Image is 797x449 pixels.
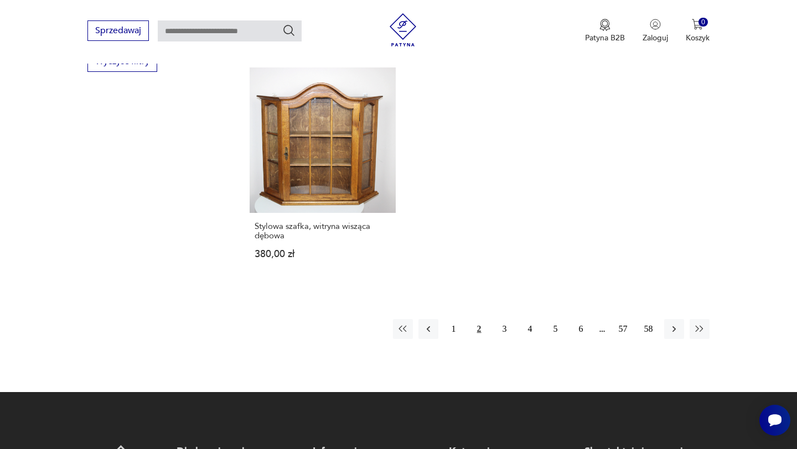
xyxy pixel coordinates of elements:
[520,319,540,339] button: 4
[87,20,149,41] button: Sprzedawaj
[469,319,489,339] button: 2
[386,13,420,46] img: Patyna - sklep z meblami i dekoracjami vintage
[643,19,668,43] button: Zaloguj
[585,19,625,43] button: Patyna B2B
[650,19,661,30] img: Ikonka użytkownika
[613,319,633,339] button: 57
[87,28,149,35] a: Sprzedawaj
[571,319,591,339] button: 6
[585,33,625,43] p: Patyna B2B
[686,33,710,43] p: Koszyk
[255,249,390,259] p: 380,00 zł
[759,405,790,436] iframe: Smartsupp widget button
[444,319,464,339] button: 1
[692,19,703,30] img: Ikona koszyka
[495,319,515,339] button: 3
[282,24,296,37] button: Szukaj
[643,33,668,43] p: Zaloguj
[639,319,659,339] button: 58
[599,19,610,31] img: Ikona medalu
[546,319,566,339] button: 5
[585,19,625,43] a: Ikona medaluPatyna B2B
[250,67,395,280] a: Stylowa szafka, witryna wisząca dębowaStylowa szafka, witryna wisząca dębowa380,00 zł
[698,18,708,27] div: 0
[686,19,710,43] button: 0Koszyk
[255,222,390,241] h3: Stylowa szafka, witryna wisząca dębowa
